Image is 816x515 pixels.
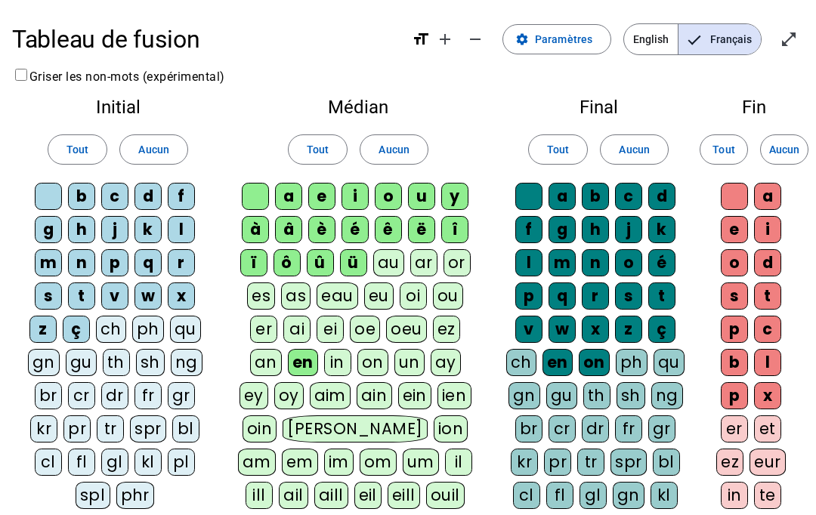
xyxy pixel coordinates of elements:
[750,449,786,476] div: eur
[35,216,62,243] div: g
[648,183,675,210] div: d
[754,382,781,409] div: x
[119,134,187,165] button: Aucun
[549,415,576,443] div: cr
[68,216,95,243] div: h
[624,24,678,54] span: English
[754,216,781,243] div: i
[502,24,611,54] button: Paramètres
[398,382,432,409] div: ein
[240,249,267,276] div: ï
[66,349,97,376] div: gu
[623,23,762,55] mat-button-toggle-group: Language selection
[68,449,95,476] div: fl
[754,482,781,509] div: te
[350,316,380,343] div: oe
[386,316,427,343] div: oeu
[168,183,195,210] div: f
[721,482,748,509] div: in
[101,249,128,276] div: p
[515,249,542,276] div: l
[317,282,358,310] div: eau
[379,140,409,159] span: Aucun
[619,140,649,159] span: Aucun
[441,216,468,243] div: î
[357,382,392,409] div: ain
[721,249,748,276] div: o
[66,140,88,159] span: Tout
[433,282,463,310] div: ou
[549,316,576,343] div: w
[103,349,130,376] div: th
[138,140,168,159] span: Aucun
[436,30,454,48] mat-icon: add
[549,216,576,243] div: g
[582,183,609,210] div: b
[63,415,91,443] div: pr
[101,382,128,409] div: dr
[445,449,472,476] div: il
[24,98,212,116] h2: Initial
[654,349,685,376] div: qu
[408,216,435,243] div: ë
[535,30,592,48] span: Paramètres
[250,349,282,376] div: an
[403,449,439,476] div: um
[12,15,400,63] h1: Tableau de fusion
[579,349,610,376] div: on
[134,249,162,276] div: q
[101,183,128,210] div: c
[582,216,609,243] div: h
[12,69,225,84] label: Griser les non-mots (expérimental)
[307,249,334,276] div: û
[101,449,128,476] div: gl
[582,415,609,443] div: dr
[648,216,675,243] div: k
[515,316,542,343] div: v
[134,216,162,243] div: k
[35,382,62,409] div: br
[354,482,382,509] div: eil
[364,282,394,310] div: eu
[511,449,538,476] div: kr
[444,249,471,276] div: or
[170,316,201,343] div: qu
[360,134,428,165] button: Aucun
[528,134,588,165] button: Tout
[236,98,481,116] h2: Médian
[549,183,576,210] div: a
[30,415,57,443] div: kr
[317,316,344,343] div: ei
[136,349,165,376] div: sh
[721,415,748,443] div: er
[168,216,195,243] div: l
[600,134,668,165] button: Aucun
[288,134,348,165] button: Tout
[76,482,110,509] div: spl
[515,216,542,243] div: f
[375,183,402,210] div: o
[314,482,348,509] div: aill
[242,216,269,243] div: à
[340,249,367,276] div: ü
[63,316,90,343] div: ç
[721,349,748,376] div: b
[275,216,302,243] div: â
[547,140,569,159] span: Tout
[544,449,571,476] div: pr
[721,382,748,409] div: p
[134,282,162,310] div: w
[615,282,642,310] div: s
[168,382,195,409] div: gr
[274,382,304,409] div: oy
[168,282,195,310] div: x
[410,249,437,276] div: ar
[250,316,277,343] div: er
[324,449,354,476] div: im
[651,482,678,509] div: kl
[412,30,430,48] mat-icon: format_size
[648,249,675,276] div: é
[648,415,675,443] div: gr
[246,482,273,509] div: ill
[308,183,335,210] div: e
